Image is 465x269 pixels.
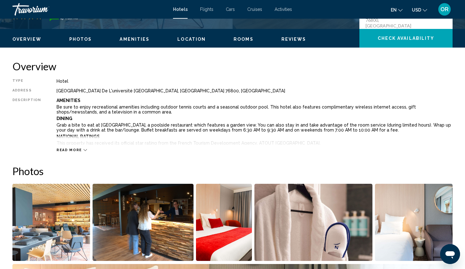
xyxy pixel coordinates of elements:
[57,134,100,139] b: National Ratings
[281,37,306,42] span: Reviews
[12,165,453,177] h2: Photos
[436,3,453,16] button: User Menu
[440,6,449,12] span: OR
[440,244,460,264] iframe: Кнопка запуска окна обмена сообщениями
[173,7,188,12] a: Hotels
[359,29,453,48] button: Check Availability
[226,7,235,12] a: Cars
[275,7,292,12] a: Activities
[177,36,206,42] button: Location
[378,36,435,41] span: Check Availability
[375,183,453,261] button: Open full-screen image slider
[234,36,253,42] button: Rooms
[196,183,252,261] button: Open full-screen image slider
[12,37,41,42] span: Overview
[12,60,453,72] h2: Overview
[12,36,41,42] button: Overview
[12,183,90,261] button: Open full-screen image slider
[12,98,41,145] div: Description
[57,98,80,103] b: Amenities
[57,148,87,152] button: Read more
[120,37,149,42] span: Amenities
[281,36,306,42] button: Reviews
[57,148,82,152] span: Read more
[247,7,262,12] a: Cruises
[69,37,92,42] span: Photos
[57,123,453,132] p: Grab a bite to eat at [GEOGRAPHIC_DATA], a poolside restaurant which features a garden view. You ...
[412,5,427,14] button: Change currency
[12,88,41,93] div: Address
[391,7,397,12] span: en
[12,79,41,84] div: Type
[69,36,92,42] button: Photos
[234,37,253,42] span: Rooms
[391,5,403,14] button: Change language
[57,88,453,93] div: [GEOGRAPHIC_DATA] De L'université [GEOGRAPHIC_DATA], [GEOGRAPHIC_DATA] 76800, [GEOGRAPHIC_DATA]
[412,7,421,12] span: USD
[254,183,372,261] button: Open full-screen image slider
[177,37,206,42] span: Location
[57,104,453,114] p: Be sure to enjoy recreational amenities including outdoor tennis courts and a seasonal outdoor po...
[120,36,149,42] button: Amenities
[57,116,72,121] b: Dining
[57,79,453,84] div: Hotel
[12,3,167,16] a: Travorium
[200,7,213,12] a: Flights
[93,183,194,261] button: Open full-screen image slider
